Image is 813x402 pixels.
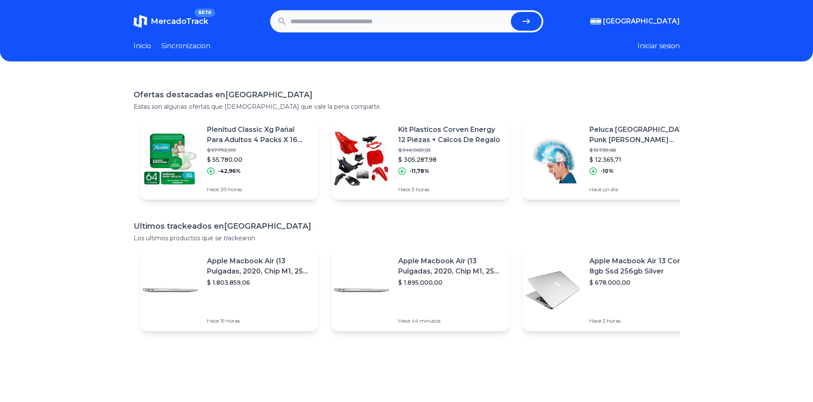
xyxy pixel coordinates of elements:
[589,256,694,277] p: Apple Macbook Air 13 Core I5 8gb Ssd 256gb Silver
[603,16,680,26] span: [GEOGRAPHIC_DATA]
[398,147,502,154] p: $ 346.060,53
[398,318,502,324] p: Hace 44 minutos
[140,260,200,320] img: Featured image
[134,41,151,51] a: Inicio
[134,234,680,242] p: Los ultimos productos que se trackearon.
[523,249,700,331] a: Featured imageApple Macbook Air 13 Core I5 8gb Ssd 256gb Silver$ 678.000,00Hace 2 horas
[140,118,318,200] a: Featured imagePlenitud Classic Xg Pañal Para Adultos 4 Packs X 16 Unidades$ 97.792,00$ 55.780,00-...
[134,89,680,101] h1: Ofertas destacadas en [GEOGRAPHIC_DATA]
[398,155,502,164] p: $ 305.287,98
[589,155,694,164] p: $ 12.365,71
[398,256,502,277] p: Apple Macbook Air (13 Pulgadas, 2020, Chip M1, 256 Gb De Ssd, 8 Gb De Ram) - Plata
[523,260,583,320] img: Featured image
[207,278,311,287] p: $ 1.803.859,06
[218,168,241,175] p: -42,96%
[638,41,680,51] button: Iniciar sesion
[140,129,200,189] img: Featured image
[332,129,391,189] img: Featured image
[195,9,215,17] span: BETA
[207,256,311,277] p: Apple Macbook Air (13 Pulgadas, 2020, Chip M1, 256 Gb De Ssd, 8 Gb De Ram) - Plata
[332,118,509,200] a: Featured imageKit Plasticos Corven Energy 12 Piezas + Calcos De Regalo$ 346.060,53$ 305.287,98-11...
[589,318,694,324] p: Hace 2 horas
[134,102,680,111] p: Estas son algunas ofertas que [DEMOGRAPHIC_DATA] que vale la pena compartir.
[589,278,694,287] p: $ 678.000,00
[134,15,147,28] img: MercadoTrack
[207,147,311,154] p: $ 97.792,00
[151,17,208,26] span: MercadoTrack
[207,318,311,324] p: Hace 19 horas
[134,15,208,28] a: MercadoTrackBETA
[589,125,694,145] p: Peluca [GEOGRAPHIC_DATA] Punk [PERSON_NAME] Mundial Seleccion Messi
[332,260,391,320] img: Featured image
[207,186,311,193] p: Hace 20 horas
[398,125,502,145] p: Kit Plasticos Corven Energy 12 Piezas + Calcos De Regalo
[523,129,583,189] img: Featured image
[398,186,502,193] p: Hace 3 horas
[140,249,318,331] a: Featured imageApple Macbook Air (13 Pulgadas, 2020, Chip M1, 256 Gb De Ssd, 8 Gb De Ram) - Plata$...
[161,41,210,51] a: Sincronizacion
[600,168,614,175] p: -10%
[589,186,694,193] p: Hace un día
[207,125,311,145] p: Plenitud Classic Xg Pañal Para Adultos 4 Packs X 16 Unidades
[589,147,694,154] p: $ 13.739,68
[523,118,700,200] a: Featured imagePeluca [GEOGRAPHIC_DATA] Punk [PERSON_NAME] Mundial Seleccion Messi$ 13.739,68$ 12....
[398,278,502,287] p: $ 1.895.000,00
[590,16,680,26] button: [GEOGRAPHIC_DATA]
[134,220,680,232] h1: Ultimos trackeados en [GEOGRAPHIC_DATA]
[590,18,601,25] img: Argentina
[409,168,429,175] p: -11,78%
[207,155,311,164] p: $ 55.780,00
[332,249,509,331] a: Featured imageApple Macbook Air (13 Pulgadas, 2020, Chip M1, 256 Gb De Ssd, 8 Gb De Ram) - Plata$...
